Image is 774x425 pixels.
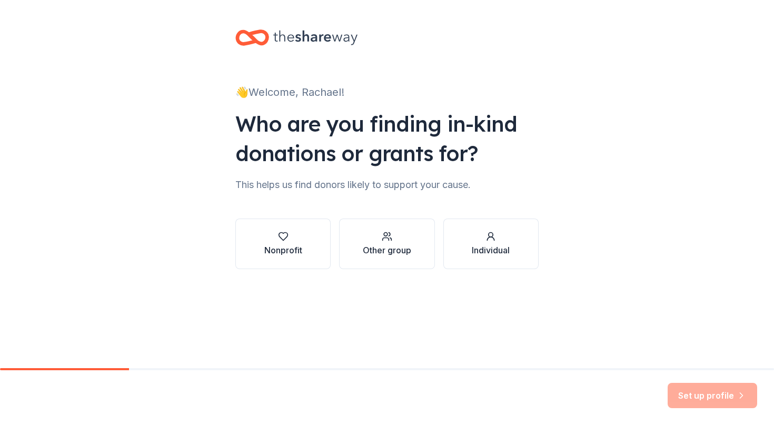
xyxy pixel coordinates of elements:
div: This helps us find donors likely to support your cause. [235,176,539,193]
div: Other group [363,244,411,256]
button: Nonprofit [235,219,331,269]
div: 👋 Welcome, Rachael! [235,84,539,101]
button: Other group [339,219,434,269]
button: Individual [443,219,539,269]
div: Who are you finding in-kind donations or grants for? [235,109,539,168]
div: Nonprofit [264,244,302,256]
div: Individual [472,244,510,256]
